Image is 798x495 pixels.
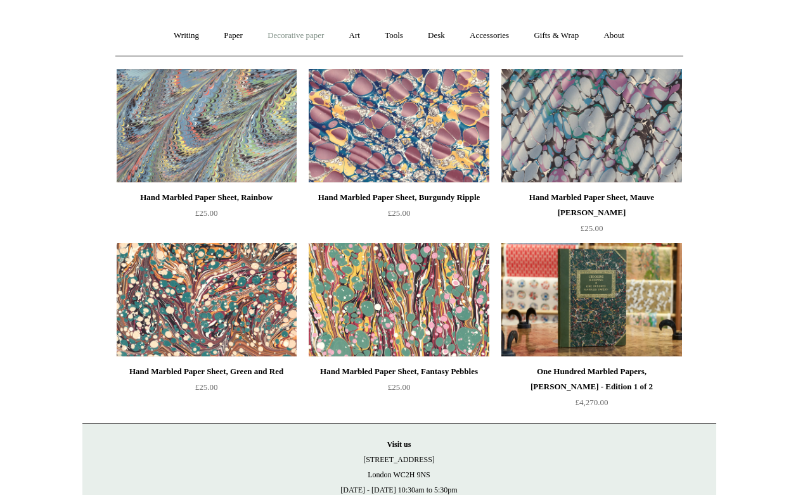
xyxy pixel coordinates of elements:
img: Hand Marbled Paper Sheet, Fantasy Pebbles [309,243,489,357]
a: Hand Marbled Paper Sheet, Burgundy Ripple Hand Marbled Paper Sheet, Burgundy Ripple [309,69,489,183]
div: Hand Marbled Paper Sheet, Burgundy Ripple [312,190,486,205]
strong: Visit us [387,440,411,449]
a: Desk [416,19,456,53]
span: £25.00 [388,208,411,218]
img: One Hundred Marbled Papers, John Jeffery - Edition 1 of 2 [501,243,681,357]
a: Paper [212,19,254,53]
img: Hand Marbled Paper Sheet, Burgundy Ripple [309,69,489,183]
a: Hand Marbled Paper Sheet, Mauve [PERSON_NAME] £25.00 [501,190,681,242]
a: Hand Marbled Paper Sheet, Burgundy Ripple £25.00 [309,190,489,242]
a: Tools [373,19,415,53]
div: Hand Marbled Paper Sheet, Green and Red [120,364,293,379]
a: Hand Marbled Paper Sheet, Green and Red £25.00 [117,364,297,416]
div: Hand Marbled Paper Sheet, Fantasy Pebbles [312,364,486,379]
a: Hand Marbled Paper Sheet, Mauve Jewel Ripple Hand Marbled Paper Sheet, Mauve Jewel Ripple [501,69,681,183]
div: Hand Marbled Paper Sheet, Rainbow [120,190,293,205]
span: £25.00 [388,382,411,392]
span: £25.00 [195,382,218,392]
span: £25.00 [195,208,218,218]
a: One Hundred Marbled Papers, John Jeffery - Edition 1 of 2 One Hundred Marbled Papers, John Jeffer... [501,243,681,357]
a: Hand Marbled Paper Sheet, Fantasy Pebbles £25.00 [309,364,489,416]
a: Art [338,19,371,53]
img: Hand Marbled Paper Sheet, Rainbow [117,69,297,183]
a: Writing [162,19,210,53]
a: Hand Marbled Paper Sheet, Fantasy Pebbles Hand Marbled Paper Sheet, Fantasy Pebbles [309,243,489,357]
div: Hand Marbled Paper Sheet, Mauve [PERSON_NAME] [505,190,678,220]
a: One Hundred Marbled Papers, [PERSON_NAME] - Edition 1 of 2 £4,270.00 [501,364,681,416]
div: One Hundred Marbled Papers, [PERSON_NAME] - Edition 1 of 2 [505,364,678,394]
a: Decorative paper [256,19,335,53]
span: £25.00 [581,223,603,233]
a: Hand Marbled Paper Sheet, Green and Red Hand Marbled Paper Sheet, Green and Red [117,243,297,357]
a: Gifts & Wrap [522,19,590,53]
span: £4,270.00 [576,398,608,407]
a: About [592,19,636,53]
img: Hand Marbled Paper Sheet, Mauve Jewel Ripple [501,69,681,183]
img: Hand Marbled Paper Sheet, Green and Red [117,243,297,357]
a: Hand Marbled Paper Sheet, Rainbow £25.00 [117,190,297,242]
a: Hand Marbled Paper Sheet, Rainbow Hand Marbled Paper Sheet, Rainbow [117,69,297,183]
a: Accessories [458,19,520,53]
